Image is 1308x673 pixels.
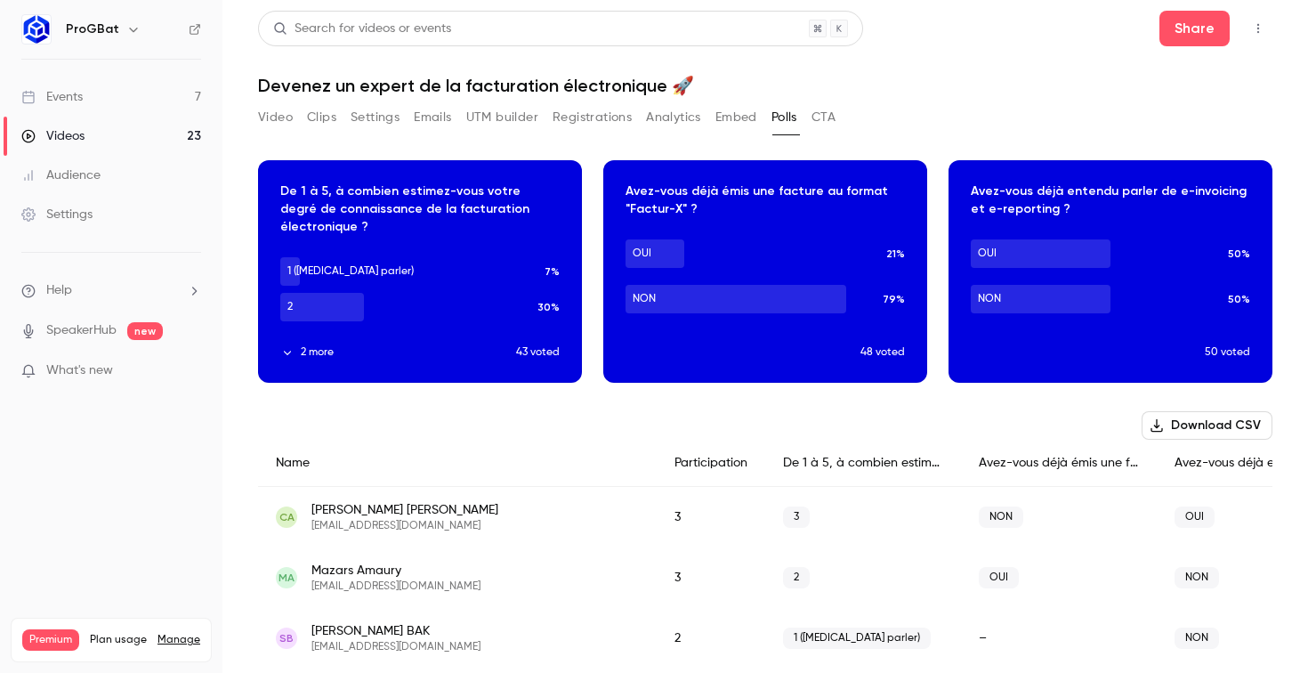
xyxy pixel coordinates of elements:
[311,580,480,594] span: [EMAIL_ADDRESS][DOMAIN_NAME]
[258,75,1272,96] h1: Devenez un expert de la facturation électronique 🚀
[1244,14,1272,43] button: Top Bar Actions
[657,487,765,548] div: 3
[979,507,1023,528] span: NON
[157,633,200,647] a: Manage
[22,15,51,44] img: ProGBat
[280,345,516,361] button: 2 more
[657,547,765,608] div: 3
[46,321,117,340] a: SpeakerHub
[127,322,163,340] span: new
[22,629,79,651] span: Premium
[21,206,93,223] div: Settings
[771,103,797,132] button: Polls
[657,608,765,669] div: 2
[21,166,101,184] div: Audience
[783,507,810,528] span: 3
[279,509,295,525] span: CA
[258,103,293,132] button: Video
[311,562,480,580] span: Mazars Amaury
[1175,507,1215,528] span: OUI
[311,519,498,533] span: [EMAIL_ADDRESS][DOMAIN_NAME]
[66,20,119,38] h6: ProGBat
[279,630,294,646] span: SB
[21,281,201,300] li: help-dropdown-opener
[21,127,85,145] div: Videos
[279,570,295,586] span: MA
[657,440,765,487] div: Participation
[715,103,757,132] button: Embed
[46,281,72,300] span: Help
[273,20,451,38] div: Search for videos or events
[311,622,480,640] span: [PERSON_NAME] BAK
[1175,628,1219,649] span: NON
[258,440,657,487] div: Name
[765,440,961,487] div: De 1 à 5, à combien estimez-vous votre degré de connaissance de la facturation électronique ?
[783,567,810,588] span: 2
[414,103,451,132] button: Emails
[979,567,1019,588] span: OUI
[466,103,538,132] button: UTM builder
[553,103,632,132] button: Registrations
[21,88,83,106] div: Events
[1175,567,1219,588] span: NON
[811,103,836,132] button: CTA
[311,640,480,654] span: [EMAIL_ADDRESS][DOMAIN_NAME]
[783,628,931,649] span: 1 ([MEDICAL_DATA] parler)
[46,361,113,380] span: What's new
[961,440,1157,487] div: Avez-vous déjà émis une facture au format "Factur-X" ?
[961,608,1157,669] div: –
[351,103,400,132] button: Settings
[307,103,336,132] button: Clips
[1142,411,1272,440] button: Download CSV
[1159,11,1230,46] button: Share
[90,633,147,647] span: Plan usage
[646,103,701,132] button: Analytics
[311,501,498,519] span: [PERSON_NAME] [PERSON_NAME]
